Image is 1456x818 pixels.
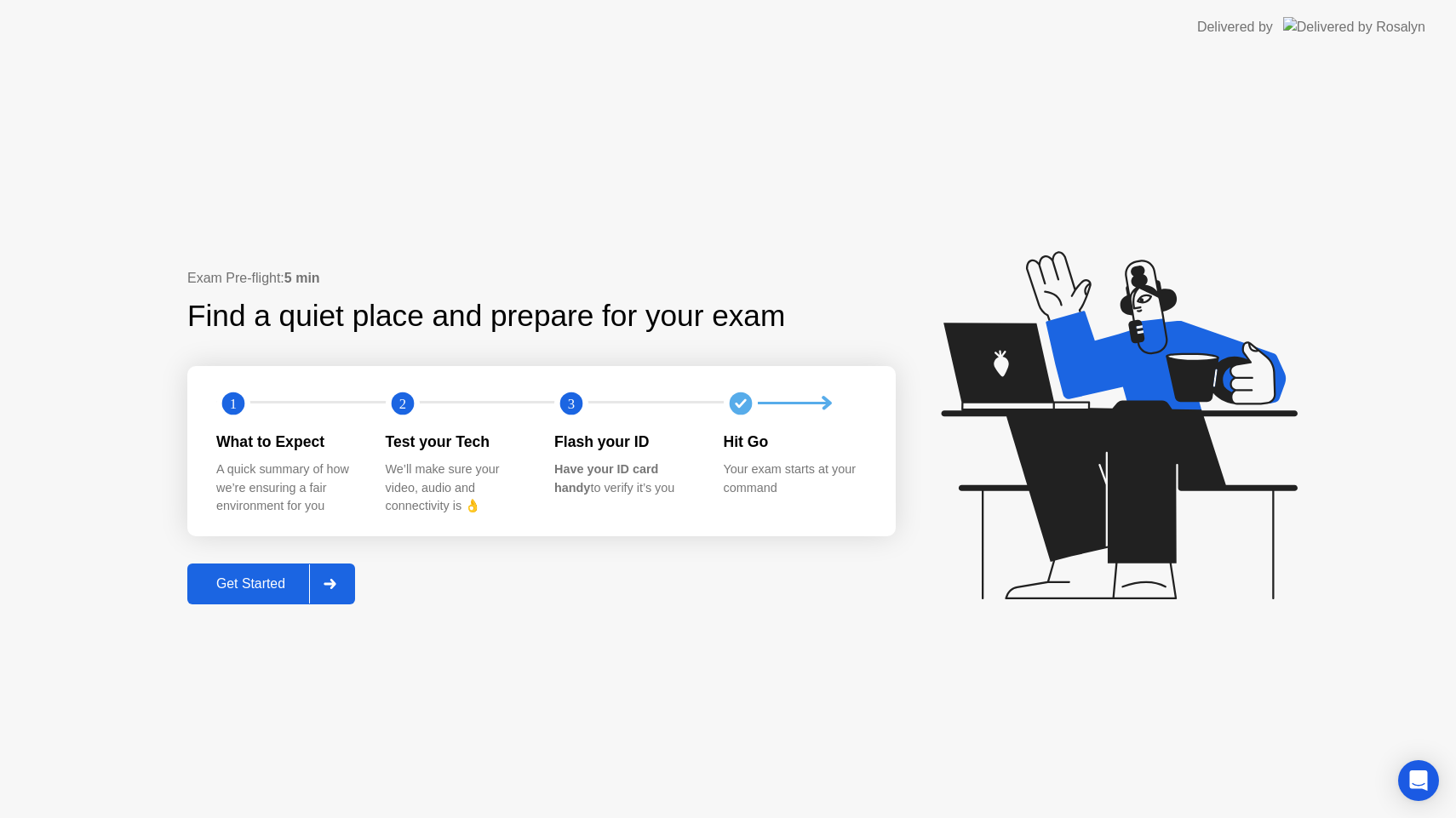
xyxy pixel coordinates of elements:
div: A quick summary of how we’re ensuring a fair environment for you [216,460,358,516]
div: Get Started [192,576,309,592]
text: 1 [230,395,237,411]
div: Hit Go [724,431,866,453]
img: Delivered by Rosalyn [1283,17,1425,37]
div: Delivered by [1197,17,1273,37]
text: 3 [568,395,575,411]
text: 2 [398,395,405,411]
div: Find a quiet place and prepare for your exam [187,294,788,339]
div: Your exam starts at your command [724,460,866,497]
b: 5 min [284,271,320,285]
button: Get Started [187,563,355,604]
div: What to Expect [216,431,358,453]
div: Exam Pre-flight: [187,268,896,289]
b: Have your ID card handy [554,462,658,495]
div: Flash your ID [554,431,696,453]
div: Test your Tech [386,431,528,453]
div: We’ll make sure your video, audio and connectivity is 👌 [386,460,528,516]
div: Open Intercom Messenger [1398,760,1439,801]
div: to verify it’s you [554,460,696,497]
